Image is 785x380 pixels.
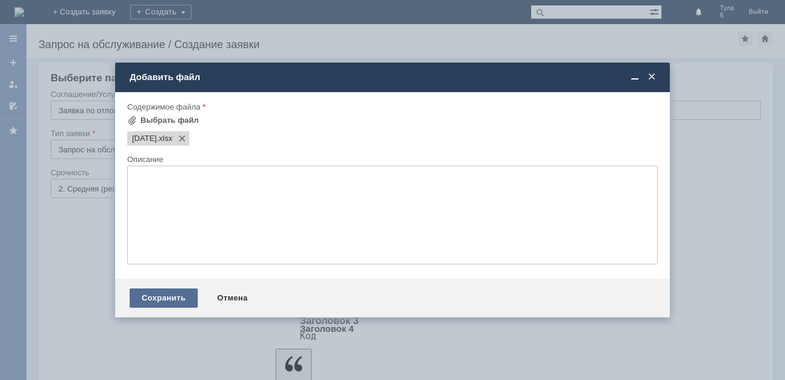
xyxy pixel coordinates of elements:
[157,134,172,143] span: 29.09.2025.xlsx
[130,72,658,83] div: Добавить файл
[629,72,641,83] span: Свернуть (Ctrl + M)
[140,116,199,125] div: Выбрать файл
[646,72,658,83] span: Закрыть
[5,5,176,24] div: Добрый вечер просьба удалить отл чеки во вложении
[127,103,655,111] div: Содержимое файла
[127,155,655,163] div: Описание
[132,134,157,143] span: 29.09.2025.xlsx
